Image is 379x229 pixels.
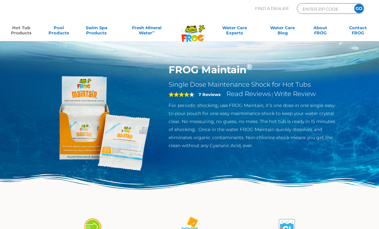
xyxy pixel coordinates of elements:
a: Hot TubProducts [6,25,36,38]
a: AboutFROG [306,25,335,38]
a: Water CareExperts [210,25,260,38]
input: GO [354,4,364,13]
a: Water CareBlog [268,25,297,38]
p: Find A Dealer [255,3,288,14]
img: Frog Products Logo [178,17,208,42]
a: Swim SpaProducts [82,25,111,38]
h1: FROG Maintain [169,64,339,76]
a: ContactFROG [343,25,373,38]
sup: ® [246,62,252,71]
a: PoolProducts [44,25,73,38]
strong: 7 Reviews [198,92,221,97]
a: Read Reviews [226,90,271,98]
a: Write Review [274,90,316,98]
span: | [272,92,273,97]
img: Frog_Maintain_Hero-2-v2.png [40,64,159,183]
span: 4 [169,92,189,97]
a: Fresh MineralWater∞ [119,25,174,38]
p: For periodic shocking, use FROG Maintain, it’s one dose in one single easy-to-pour pouch for one ... [169,101,339,150]
h2: Single Dose Maintenance Shock for Hot Tubs [169,81,339,89]
sup: ∞ [152,30,154,33]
